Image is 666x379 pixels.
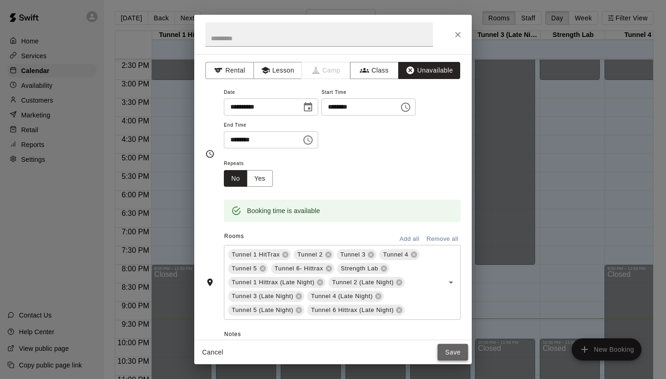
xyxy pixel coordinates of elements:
[321,86,416,99] span: Start Time
[307,292,376,301] span: Tunnel 4 (Late Night)
[224,119,318,132] span: End Time
[228,278,318,287] span: Tunnel 1 Hittrax (Late Night)
[253,62,302,79] button: Lesson
[224,158,280,170] span: Repeats
[228,250,284,259] span: Tunnel 1 HitTrax
[205,62,254,79] button: Rental
[337,263,389,274] div: Strength Lab
[224,233,244,239] span: Rooms
[299,131,317,149] button: Choose time, selected time is 10:00 PM
[396,98,415,116] button: Choose time, selected time is 9:30 PM
[228,306,297,315] span: Tunnel 5 (Late Night)
[379,249,419,260] div: Tunnel 4
[379,250,412,259] span: Tunnel 4
[307,305,405,316] div: Tunnel 6 Hittrax (Late Night)
[450,26,466,43] button: Close
[198,344,228,361] button: Cancel
[337,250,370,259] span: Tunnel 3
[228,263,268,274] div: Tunnel 5
[424,232,461,246] button: Remove all
[438,344,468,361] button: Save
[294,249,334,260] div: Tunnel 2
[224,86,318,99] span: Date
[228,305,304,316] div: Tunnel 5 (Late Night)
[307,291,383,302] div: Tunnel 4 (Late Night)
[228,277,326,288] div: Tunnel 1 Hittrax (Late Night)
[328,278,397,287] span: Tunnel 2 (Late Night)
[337,249,377,260] div: Tunnel 3
[228,291,304,302] div: Tunnel 3 (Late Night)
[228,249,291,260] div: Tunnel 1 HitTrax
[444,276,457,289] button: Open
[224,170,247,187] button: No
[228,264,261,273] span: Tunnel 5
[294,250,327,259] span: Tunnel 2
[302,62,351,79] span: Camps can only be created in the Services page
[224,170,273,187] div: outlined button group
[228,292,297,301] span: Tunnel 3 (Late Night)
[224,327,461,342] span: Notes
[247,170,273,187] button: Yes
[307,306,397,315] span: Tunnel 6 Hittrax (Late Night)
[205,149,215,159] svg: Timing
[328,277,405,288] div: Tunnel 2 (Late Night)
[398,62,460,79] button: Unavailable
[337,264,382,273] span: Strength Lab
[205,278,215,287] svg: Rooms
[271,263,334,274] div: Tunnel 6- Hittrax
[299,98,317,116] button: Choose date, selected date is Sep 13, 2025
[350,62,399,79] button: Class
[247,202,320,219] div: Booking time is available
[271,264,327,273] span: Tunnel 6- Hittrax
[395,232,424,246] button: Add all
